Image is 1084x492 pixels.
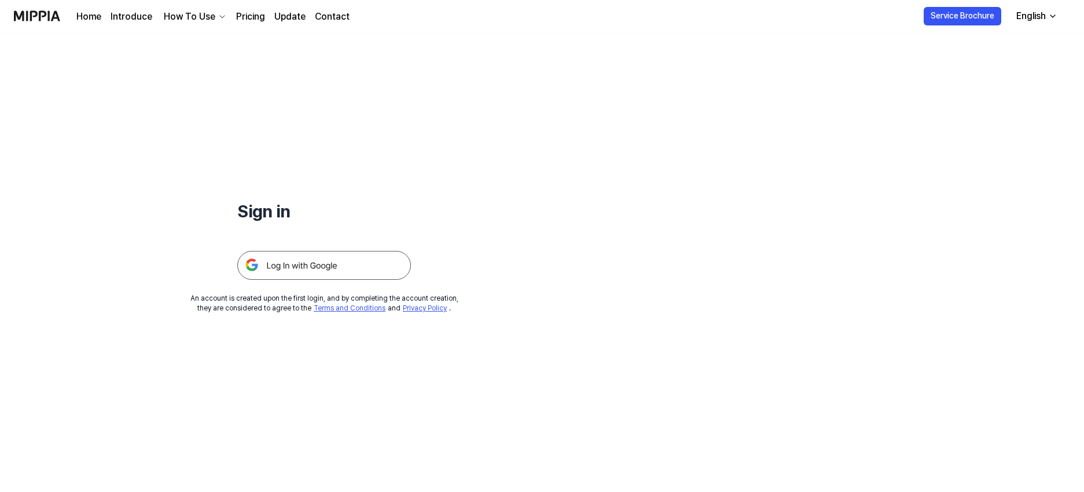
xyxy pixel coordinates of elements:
[236,10,265,24] a: Pricing
[314,304,385,312] a: Terms and Conditions
[403,304,447,312] a: Privacy Policy
[111,10,152,24] a: Introduce
[1007,5,1064,28] button: English
[924,7,1001,25] button: Service Brochure
[161,10,218,24] div: How To Use
[161,10,227,24] button: How To Use
[274,10,306,24] a: Update
[190,294,458,313] div: An account is created upon the first login, and by completing the account creation, they are cons...
[237,199,411,223] h1: Sign in
[1014,9,1048,23] div: English
[76,10,101,24] a: Home
[237,251,411,280] img: 구글 로그인 버튼
[315,10,350,24] a: Contact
